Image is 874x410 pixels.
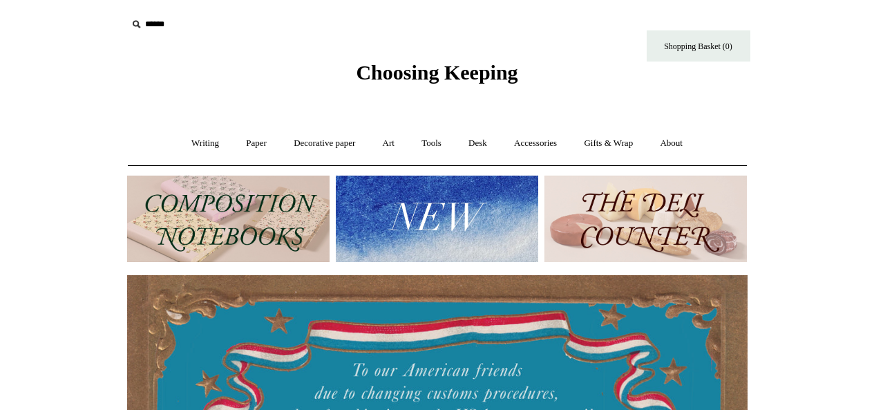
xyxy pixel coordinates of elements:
a: About [647,125,695,162]
img: The Deli Counter [544,176,747,262]
img: 202302 Composition ledgers.jpg__PID:69722ee6-fa44-49dd-a067-31375e5d54ec [127,176,330,262]
a: Desk [456,125,500,162]
a: Art [370,125,407,162]
img: New.jpg__PID:f73bdf93-380a-4a35-bcfe-7823039498e1 [336,176,538,262]
a: Shopping Basket (0) [647,30,750,62]
a: Choosing Keeping [356,72,517,82]
a: Tools [409,125,454,162]
a: Gifts & Wrap [571,125,645,162]
a: Decorative paper [281,125,368,162]
a: Paper [234,125,279,162]
a: Writing [179,125,231,162]
a: Accessories [502,125,569,162]
span: Choosing Keeping [356,61,517,84]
